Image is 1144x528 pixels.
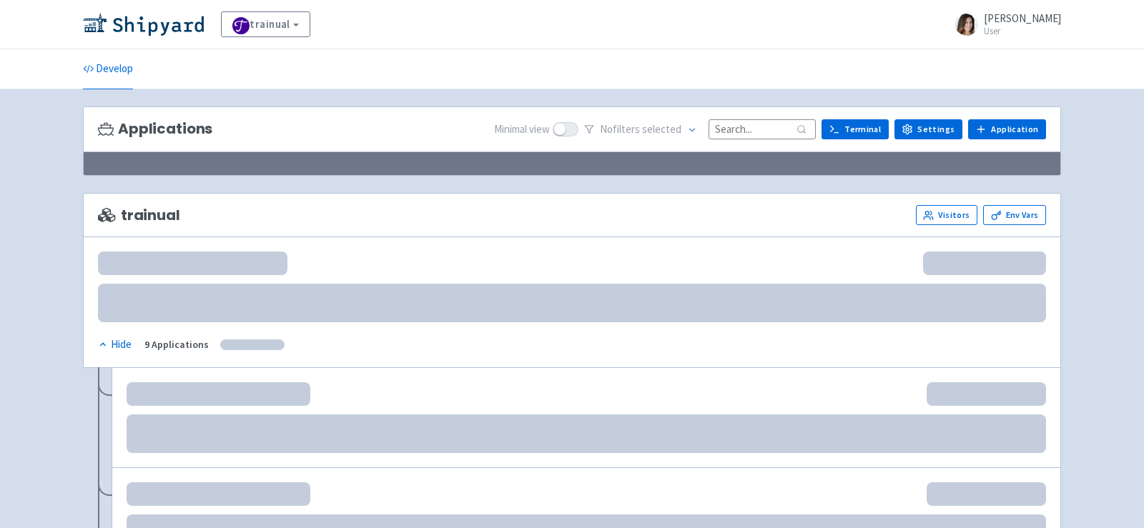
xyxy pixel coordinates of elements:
[221,11,310,37] a: trainual
[894,119,962,139] a: Settings
[600,121,681,138] span: No filter s
[98,337,133,353] button: Hide
[494,121,550,138] span: Minimal view
[83,49,133,89] a: Develop
[98,121,212,137] h3: Applications
[144,337,209,353] div: 9 Applications
[642,122,681,136] span: selected
[984,26,1061,36] small: User
[98,337,132,353] div: Hide
[983,205,1046,225] a: Env Vars
[98,207,180,224] span: trainual
[984,11,1061,25] span: [PERSON_NAME]
[947,13,1061,36] a: [PERSON_NAME] User
[968,119,1046,139] a: Application
[83,13,204,36] img: Shipyard logo
[822,119,889,139] a: Terminal
[709,119,816,139] input: Search...
[916,205,977,225] a: Visitors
